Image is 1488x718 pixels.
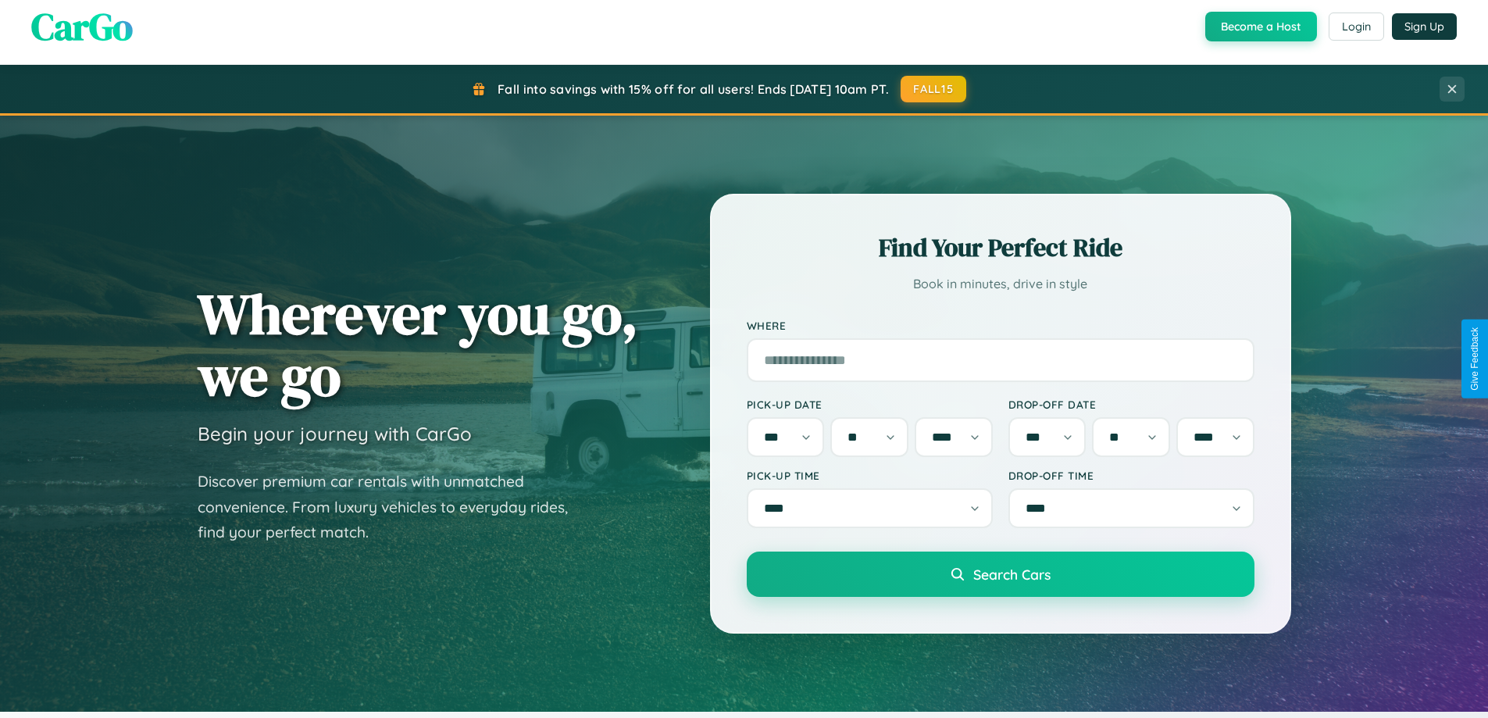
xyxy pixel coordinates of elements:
label: Drop-off Date [1008,398,1254,411]
label: Drop-off Time [1008,469,1254,482]
button: FALL15 [901,76,966,102]
button: Login [1329,13,1384,41]
span: CarGo [31,1,133,52]
button: Search Cars [747,552,1254,597]
button: Sign Up [1392,13,1457,40]
label: Pick-up Time [747,469,993,482]
p: Discover premium car rentals with unmatched convenience. From luxury vehicles to everyday rides, ... [198,469,588,545]
label: Where [747,319,1254,332]
h3: Begin your journey with CarGo [198,422,472,445]
div: Give Feedback [1469,327,1480,391]
label: Pick-up Date [747,398,993,411]
span: Fall into savings with 15% off for all users! Ends [DATE] 10am PT. [498,81,889,97]
h1: Wherever you go, we go [198,283,638,406]
p: Book in minutes, drive in style [747,273,1254,295]
span: Search Cars [973,566,1051,583]
button: Become a Host [1205,12,1317,41]
h2: Find Your Perfect Ride [747,230,1254,265]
